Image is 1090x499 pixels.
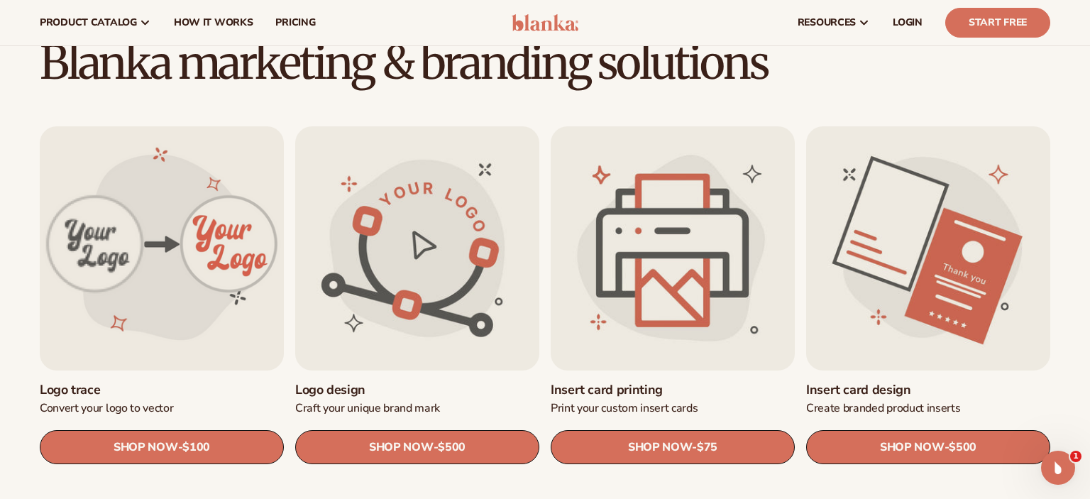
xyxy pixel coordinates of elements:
[551,430,795,464] a: SHOP NOW- $75
[949,441,976,454] span: $500
[1070,451,1081,462] span: 1
[893,17,923,28] span: LOGIN
[174,17,253,28] span: How It Works
[275,17,315,28] span: pricing
[295,430,539,464] a: SHOP NOW- $500
[1041,451,1075,485] iframe: Intercom live chat
[880,441,944,454] span: SHOP NOW
[40,17,137,28] span: product catalog
[40,430,284,464] a: SHOP NOW- $100
[806,382,1050,398] a: Insert card design
[438,441,466,454] span: $500
[628,441,692,454] span: SHOP NOW
[512,14,579,31] img: logo
[798,17,856,28] span: resources
[806,430,1050,464] a: SHOP NOW- $500
[295,382,539,398] a: Logo design
[945,8,1050,38] a: Start Free
[697,441,717,454] span: $75
[551,382,795,398] a: Insert card printing
[114,441,177,454] span: SHOP NOW
[182,441,210,454] span: $100
[369,441,433,454] span: SHOP NOW
[40,382,284,398] a: Logo trace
